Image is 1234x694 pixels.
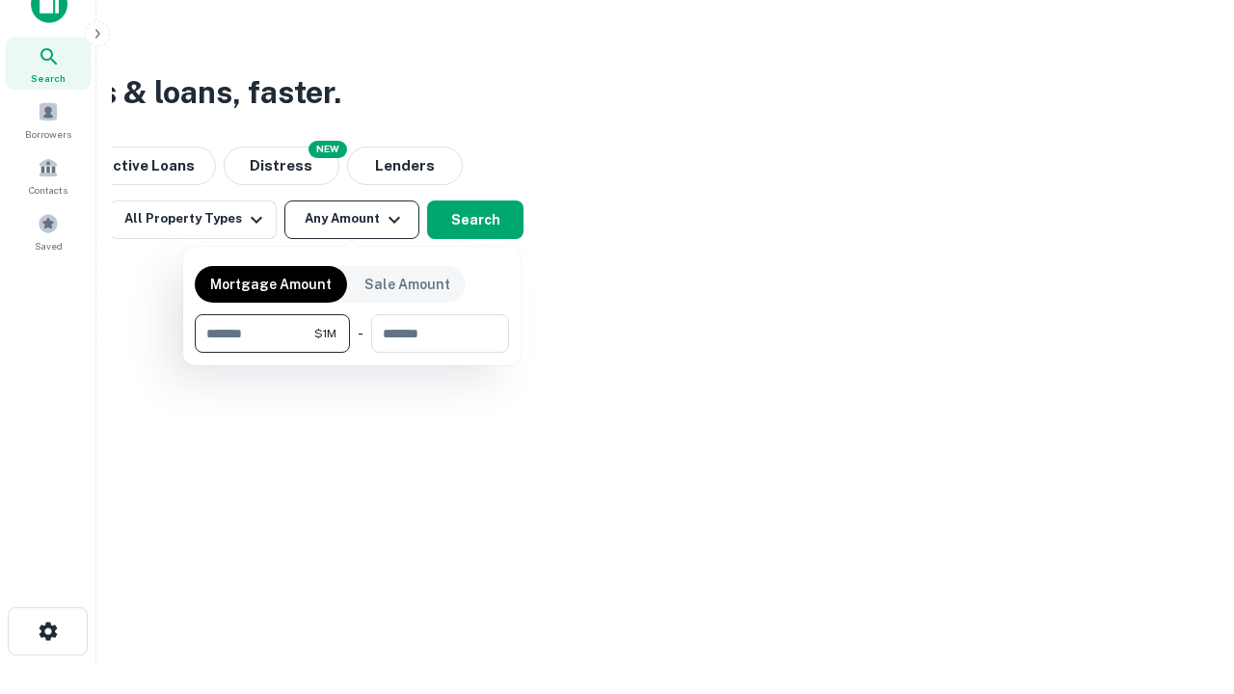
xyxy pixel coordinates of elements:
[364,274,450,295] p: Sale Amount
[210,274,332,295] p: Mortgage Amount
[358,314,363,353] div: -
[314,325,336,342] span: $1M
[1138,540,1234,632] iframe: Chat Widget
